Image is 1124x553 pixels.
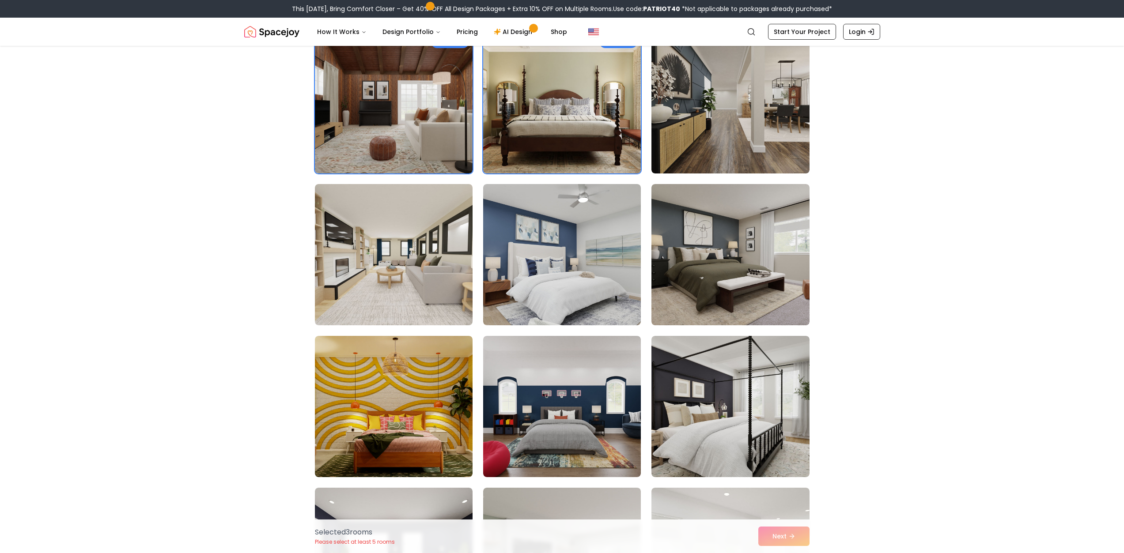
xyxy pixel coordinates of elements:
a: Login [843,24,880,40]
nav: Main [310,23,574,41]
img: Room room-86 [483,336,641,477]
b: PATRIOT40 [643,4,680,13]
img: Room room-81 [651,32,809,173]
button: How It Works [310,23,374,41]
img: Room room-83 [483,184,641,325]
img: Room room-79 [315,32,473,173]
a: Pricing [450,23,485,41]
img: Spacejoy Logo [244,23,299,41]
a: Shop [544,23,574,41]
img: Room room-85 [315,336,473,477]
img: Room room-84 [651,184,809,325]
span: Use code: [613,4,680,13]
p: Selected 3 room s [315,527,395,538]
nav: Global [244,18,880,46]
a: Spacejoy [244,23,299,41]
span: *Not applicable to packages already purchased* [680,4,832,13]
img: Room room-87 [651,336,809,477]
img: United States [588,26,599,37]
a: Start Your Project [768,24,836,40]
img: Room room-82 [315,184,473,325]
p: Please select at least 5 rooms [315,538,395,545]
img: Room room-80 [483,32,641,173]
div: This [DATE], Bring Comfort Closer – Get 40% OFF All Design Packages + Extra 10% OFF on Multiple R... [292,4,832,13]
button: Design Portfolio [375,23,448,41]
a: AI Design [487,23,542,41]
